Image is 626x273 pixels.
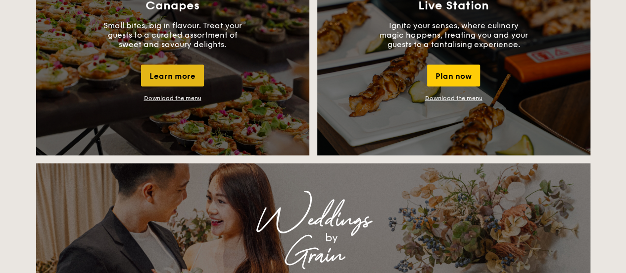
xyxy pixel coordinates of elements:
div: Weddings [123,211,503,229]
a: Download the menu [425,95,482,102]
p: Small bites, big in flavour. Treat your guests to a curated assortment of sweet and savoury delig... [98,21,247,49]
p: Ignite your senses, where culinary magic happens, treating you and your guests to a tantalising e... [380,21,528,49]
a: Download the menu [144,95,201,102]
div: Learn more [141,65,204,87]
div: by [160,229,503,247]
div: Grain [123,247,503,265]
div: Plan now [427,65,480,87]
